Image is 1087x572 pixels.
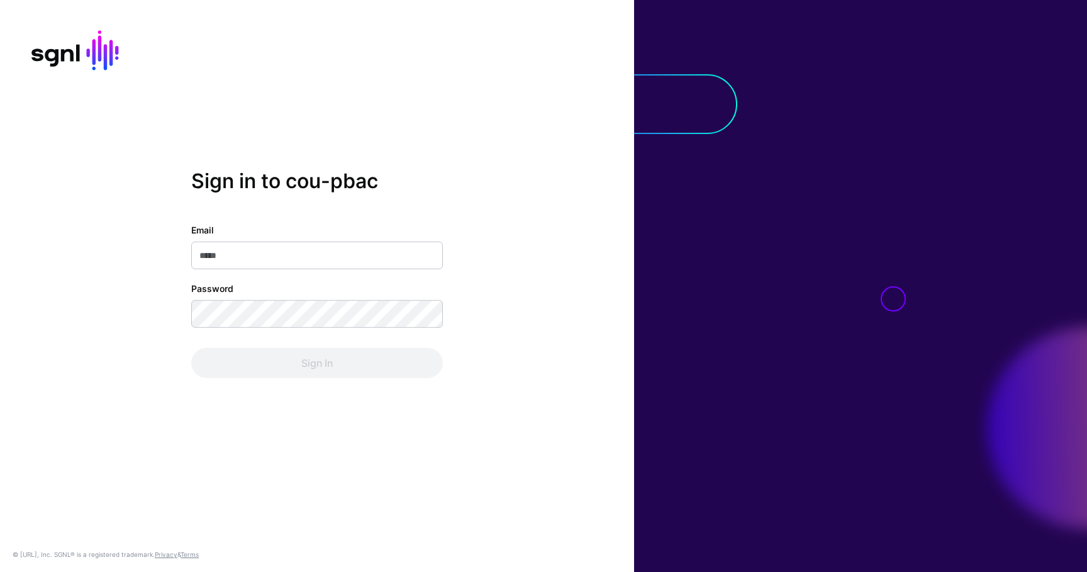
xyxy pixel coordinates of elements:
[13,549,199,559] div: © [URL], Inc. SGNL® is a registered trademark. &
[181,551,199,558] a: Terms
[191,282,233,295] label: Password
[191,169,443,193] h2: Sign in to cou-pbac
[191,223,214,237] label: Email
[155,551,177,558] a: Privacy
